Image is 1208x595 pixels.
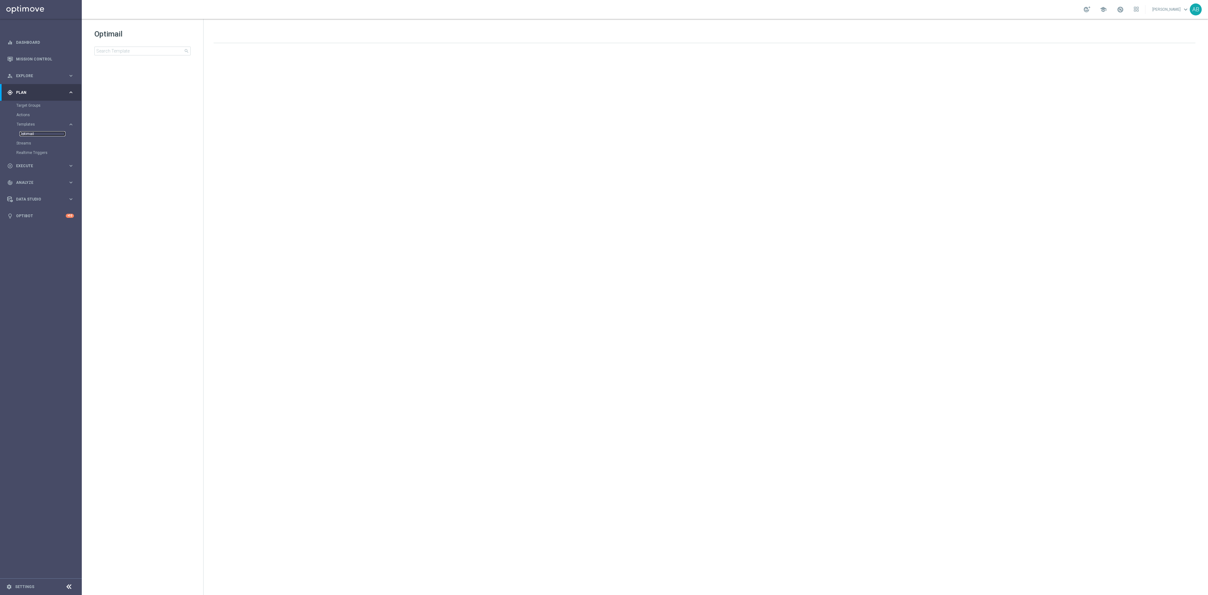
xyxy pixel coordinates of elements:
[7,51,74,67] div: Mission Control
[68,122,74,127] i: keyboard_arrow_right
[16,112,65,117] a: Actions
[7,180,74,185] button: track_changes Analyze keyboard_arrow_right
[16,122,74,127] button: Templates keyboard_arrow_right
[1100,6,1107,13] span: school
[68,73,74,79] i: keyboard_arrow_right
[94,29,191,39] h1: Optimail
[7,73,13,79] i: person_search
[1190,3,1202,15] div: AB
[15,585,34,589] a: Settings
[7,180,13,185] i: track_changes
[7,180,68,185] div: Analyze
[16,120,81,139] div: Templates
[16,141,65,146] a: Streams
[1152,5,1190,14] a: [PERSON_NAME]keyboard_arrow_down
[7,57,74,62] button: Mission Control
[7,213,74,218] button: lightbulb Optibot +10
[16,91,68,94] span: Plan
[68,89,74,95] i: keyboard_arrow_right
[7,207,74,224] div: Optibot
[16,207,66,224] a: Optibot
[16,103,65,108] a: Target Groups
[20,129,81,139] div: Optimail
[16,51,74,67] a: Mission Control
[68,196,74,202] i: keyboard_arrow_right
[66,214,74,218] div: +10
[68,179,74,185] i: keyboard_arrow_right
[16,139,81,148] div: Streams
[7,90,13,95] i: gps_fixed
[7,163,13,169] i: play_circle_outline
[16,197,68,201] span: Data Studio
[16,101,81,110] div: Target Groups
[1182,6,1189,13] span: keyboard_arrow_down
[16,110,81,120] div: Actions
[7,73,68,79] div: Explore
[184,48,189,54] span: search
[16,34,74,51] a: Dashboard
[17,122,62,126] span: Templates
[7,73,74,78] button: person_search Explore keyboard_arrow_right
[17,122,68,126] div: Templates
[16,150,65,155] a: Realtime Triggers
[7,90,68,95] div: Plan
[7,34,74,51] div: Dashboard
[6,584,12,590] i: settings
[7,40,13,45] i: equalizer
[68,163,74,169] i: keyboard_arrow_right
[94,47,191,55] input: Search Template
[20,131,65,136] a: Optimail
[7,90,74,95] button: gps_fixed Plan keyboard_arrow_right
[16,164,68,168] span: Execute
[16,181,68,184] span: Analyze
[7,40,74,45] button: equalizer Dashboard
[16,74,68,78] span: Explore
[7,197,74,202] button: Data Studio keyboard_arrow_right
[7,213,13,219] i: lightbulb
[7,163,68,169] div: Execute
[7,196,68,202] div: Data Studio
[7,163,74,168] button: play_circle_outline Execute keyboard_arrow_right
[16,148,81,157] div: Realtime Triggers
